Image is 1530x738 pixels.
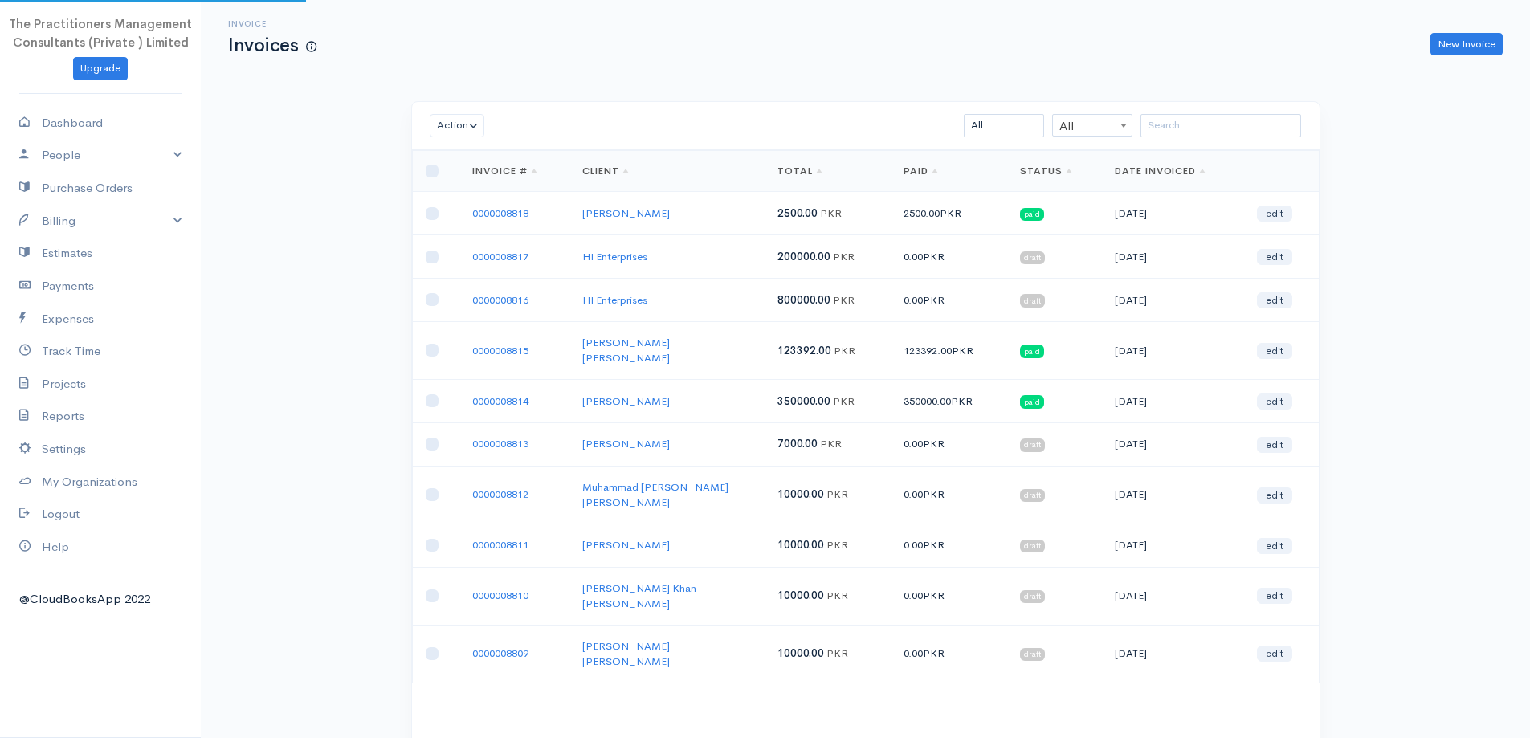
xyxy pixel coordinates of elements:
[582,293,647,307] a: HI Enterprises
[1115,165,1206,177] a: Date Invoiced
[582,206,670,220] a: [PERSON_NAME]
[1020,251,1045,264] span: draft
[891,466,1007,524] td: 0.00
[472,250,528,263] a: 0000008817
[582,336,670,365] a: [PERSON_NAME] [PERSON_NAME]
[1257,249,1292,265] a: edit
[472,646,528,660] a: 0000008809
[1053,115,1132,137] span: All
[1257,646,1292,662] a: edit
[1257,292,1292,308] a: edit
[833,250,855,263] span: PKR
[1102,625,1244,683] td: [DATE]
[777,646,824,660] span: 10000.00
[582,480,728,510] a: Muhammad [PERSON_NAME] [PERSON_NAME]
[891,192,1007,235] td: 2500.00
[1102,279,1244,322] td: [DATE]
[952,344,973,357] span: PKR
[472,293,528,307] a: 0000008816
[582,581,696,611] a: [PERSON_NAME] Khan [PERSON_NAME]
[777,293,830,307] span: 800000.00
[19,590,182,609] div: @CloudBooksApp 2022
[891,625,1007,683] td: 0.00
[1020,294,1045,307] span: draft
[1257,393,1292,410] a: edit
[777,589,824,602] span: 10000.00
[904,165,938,177] a: Paid
[582,250,647,263] a: HI Enterprises
[891,567,1007,625] td: 0.00
[582,639,670,669] a: [PERSON_NAME] [PERSON_NAME]
[1102,466,1244,524] td: [DATE]
[923,293,945,307] span: PKR
[1020,489,1045,502] span: draft
[777,487,824,501] span: 10000.00
[1257,343,1292,359] a: edit
[1020,395,1044,408] span: paid
[472,165,537,177] a: Invoice #
[891,379,1007,422] td: 350000.00
[891,422,1007,466] td: 0.00
[1257,487,1292,504] a: edit
[834,344,855,357] span: PKR
[1020,540,1045,552] span: draft
[582,165,629,177] a: Client
[777,437,818,451] span: 7000.00
[472,589,528,602] a: 0000008810
[1052,114,1132,137] span: All
[820,437,842,451] span: PKR
[777,206,818,220] span: 2500.00
[1102,192,1244,235] td: [DATE]
[472,437,528,451] a: 0000008813
[820,206,842,220] span: PKR
[228,19,316,28] h6: Invoice
[826,646,848,660] span: PKR
[833,394,855,408] span: PKR
[1102,235,1244,279] td: [DATE]
[1020,208,1044,221] span: paid
[777,165,822,177] a: Total
[891,524,1007,567] td: 0.00
[833,293,855,307] span: PKR
[923,589,945,602] span: PKR
[582,538,670,552] a: [PERSON_NAME]
[891,321,1007,379] td: 123392.00
[472,344,528,357] a: 0000008815
[73,57,128,80] a: Upgrade
[582,394,670,408] a: [PERSON_NAME]
[1430,33,1503,56] a: New Invoice
[1020,438,1045,451] span: draft
[1257,538,1292,554] a: edit
[1020,165,1072,177] a: Status
[1102,524,1244,567] td: [DATE]
[923,646,945,660] span: PKR
[228,35,316,55] h1: Invoices
[472,487,528,501] a: 0000008812
[306,40,316,54] span: How to create your first Invoice?
[923,250,945,263] span: PKR
[1140,114,1301,137] input: Search
[1102,422,1244,466] td: [DATE]
[1257,206,1292,222] a: edit
[472,206,528,220] a: 0000008818
[1257,588,1292,604] a: edit
[826,538,848,552] span: PKR
[472,394,528,408] a: 0000008814
[923,437,945,451] span: PKR
[1102,379,1244,422] td: [DATE]
[923,487,945,501] span: PKR
[430,114,485,137] button: Action
[1102,321,1244,379] td: [DATE]
[582,437,670,451] a: [PERSON_NAME]
[1020,590,1045,603] span: draft
[1257,437,1292,453] a: edit
[1020,345,1044,357] span: paid
[1102,567,1244,625] td: [DATE]
[1020,648,1045,661] span: draft
[923,538,945,552] span: PKR
[9,16,192,50] span: The Practitioners Management Consultants (Private ) Limited
[777,250,830,263] span: 200000.00
[777,538,824,552] span: 10000.00
[472,538,528,552] a: 0000008811
[891,235,1007,279] td: 0.00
